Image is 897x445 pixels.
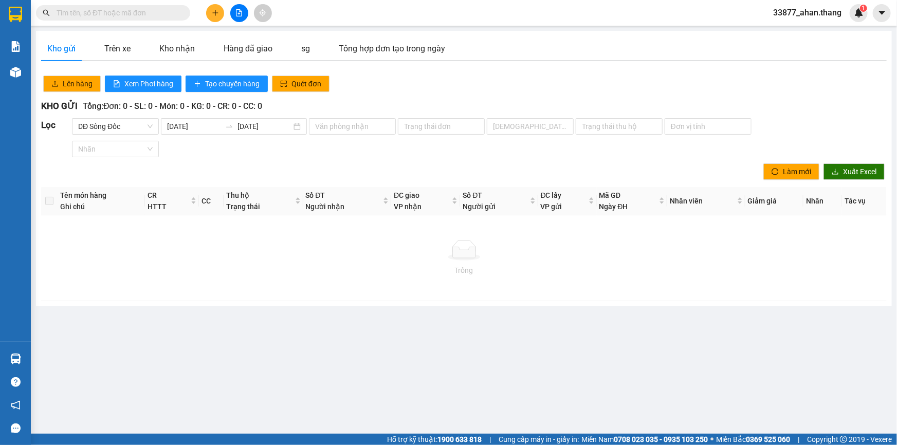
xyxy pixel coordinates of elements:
div: Trống [49,265,878,276]
div: Kho gửi [47,42,76,55]
input: Ngày bắt đầu [167,121,221,132]
input: Tìm tên, số ĐT hoặc mã đơn [57,7,178,18]
span: ĐC lấy [541,191,562,199]
span: HTTT [148,202,167,211]
img: icon-new-feature [854,8,864,17]
span: Trạng thái [226,202,260,211]
button: file-textXem Phơi hàng [105,76,181,92]
span: search [43,9,50,16]
span: notification [11,400,21,410]
span: message [11,423,21,433]
span: Làm mới [783,166,811,177]
span: Cung cấp máy in - giấy in: [499,434,579,445]
span: DĐ Sông Đốc [78,119,153,134]
span: KHO GỬI [41,101,78,111]
span: upload [51,80,59,88]
div: Nhãn [806,195,839,207]
span: plus [194,80,201,88]
span: Lên hàng [63,78,93,89]
button: downloadXuất Excel [823,163,885,180]
th: Tác vụ [842,187,887,215]
span: | [798,434,799,445]
div: Tổng hợp đơn tạo trong ngày [339,42,445,55]
span: Lọc [41,120,56,130]
span: swap-right [225,122,233,131]
div: Kho nhận [159,42,195,55]
img: warehouse-icon [10,354,21,364]
span: Mã GD [599,191,621,199]
span: caret-down [877,8,887,17]
span: 33877_ahan.thang [765,6,850,19]
span: to [225,122,233,131]
sup: 1 [860,5,867,12]
div: CC [202,195,221,207]
span: plus [212,9,219,16]
div: Trên xe [104,42,131,55]
span: Người nhận [306,202,345,211]
span: Miền Nam [581,434,708,445]
img: logo-vxr [9,7,22,22]
strong: 0369 525 060 [746,435,790,443]
button: uploadLên hàng [43,76,101,92]
span: Tổng: Đơn: 0 - SL: 0 - Món: 0 - KG: 0 - CR: 0 - CC: 0 [83,101,263,111]
span: Tạo chuyến hàng [205,78,260,89]
span: | [489,434,491,445]
span: Xem Phơi hàng [124,78,173,89]
button: file-add [230,4,248,22]
span: Thu hộ [226,191,249,199]
span: file-add [235,9,243,16]
span: Nhân viên [670,195,735,207]
span: copyright [840,436,847,443]
span: VP nhận [394,202,422,211]
span: Quét đơn [291,78,321,89]
div: Giảm giá [748,195,801,207]
span: VP gửi [541,202,562,211]
span: CR [148,191,157,199]
img: warehouse-icon [10,67,21,78]
span: Số ĐT [306,191,325,199]
button: scanQuét đơn [272,76,329,92]
span: Ngày ĐH [599,202,628,211]
span: sync [772,168,779,176]
span: scan [280,80,287,88]
input: Ngày kết thúc [237,121,291,132]
span: question-circle [11,377,21,387]
span: 1 [862,5,865,12]
span: ĐC giao [394,191,419,199]
div: Hàng đã giao [224,42,272,55]
span: Người gửi [463,202,496,211]
button: plusTạo chuyến hàng [186,76,268,92]
div: Tên món hàng Ghi chú [60,190,142,212]
img: solution-icon [10,41,21,52]
strong: 0708 023 035 - 0935 103 250 [614,435,708,443]
span: ⚪️ [710,437,713,441]
span: file-text [113,80,120,88]
span: Số ĐT [463,191,482,199]
span: aim [259,9,266,16]
span: Miền Bắc [716,434,790,445]
button: plus [206,4,224,22]
div: sg [301,42,310,55]
button: syncLàm mới [763,163,819,180]
strong: 1900 633 818 [437,435,482,443]
button: caret-down [873,4,891,22]
span: Hỗ trợ kỹ thuật: [387,434,482,445]
button: aim [254,4,272,22]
